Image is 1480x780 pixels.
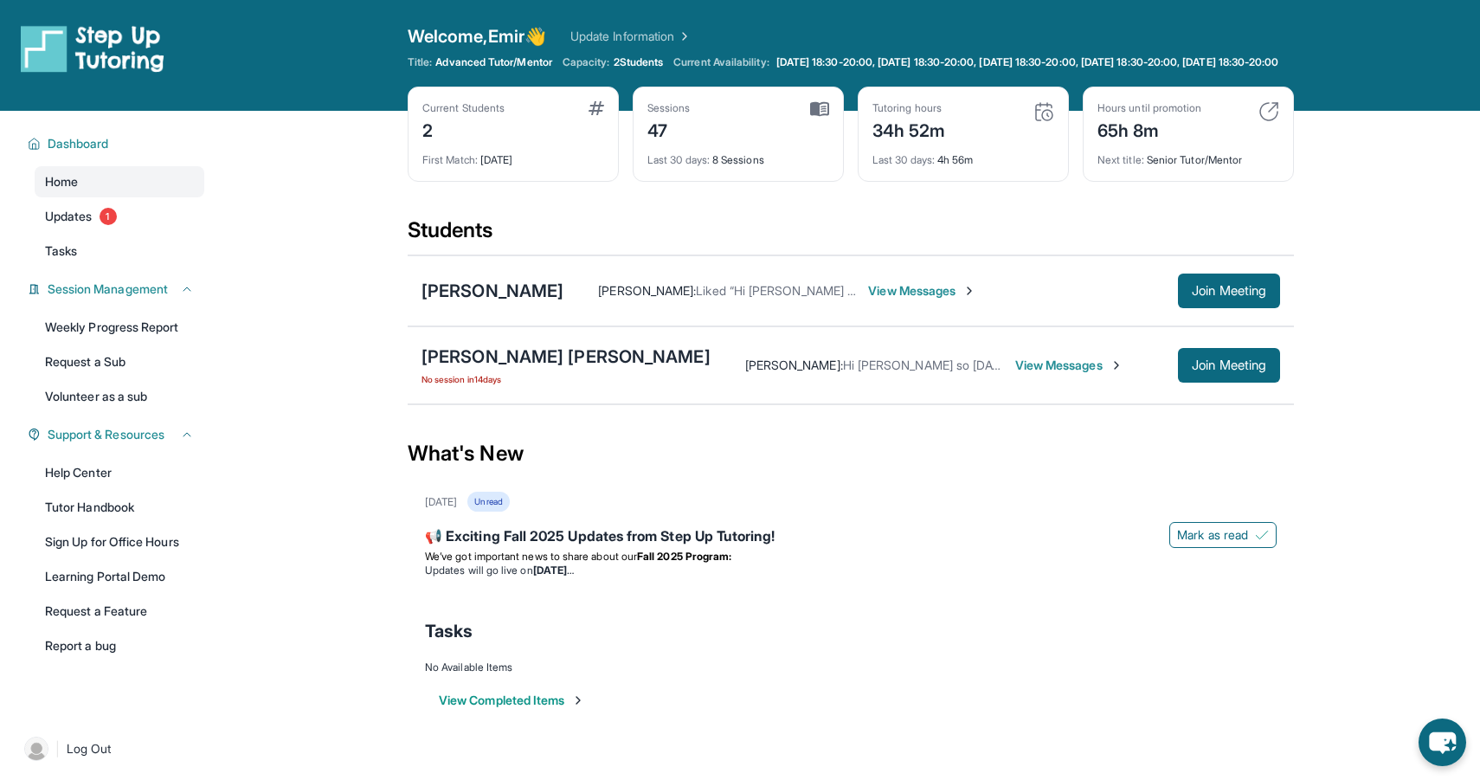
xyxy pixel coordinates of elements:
[647,143,829,167] div: 8 Sessions
[422,153,478,166] span: First Match :
[35,201,204,232] a: Updates1
[647,115,691,143] div: 47
[868,282,976,300] span: View Messages
[1178,348,1280,383] button: Join Meeting
[422,115,505,143] div: 2
[1192,286,1266,296] span: Join Meeting
[45,173,78,190] span: Home
[48,426,164,443] span: Support & Resources
[35,492,204,523] a: Tutor Handbook
[872,143,1054,167] div: 4h 56m
[48,280,168,298] span: Session Management
[421,345,711,369] div: [PERSON_NAME] [PERSON_NAME]
[425,661,1277,674] div: No Available Items
[41,280,194,298] button: Session Management
[421,372,711,386] span: No session in 14 days
[773,55,1283,69] a: [DATE] 18:30-20:00, [DATE] 18:30-20:00, [DATE] 18:30-20:00, [DATE] 18:30-20:00, [DATE] 18:30-20:00
[1178,274,1280,308] button: Join Meeting
[425,525,1277,550] div: 📢 Exciting Fall 2025 Updates from Step Up Tutoring!
[35,235,204,267] a: Tasks
[696,283,1222,298] span: Liked “Hi [PERSON_NAME] just an reminder [DATE] is the session at 7 Pm for [PERSON_NAME]”
[1255,528,1269,542] img: Mark as read
[41,426,194,443] button: Support & Resources
[962,284,976,298] img: Chevron-Right
[45,208,93,225] span: Updates
[35,596,204,627] a: Request a Feature
[55,738,60,759] span: |
[647,101,691,115] div: Sessions
[563,55,610,69] span: Capacity:
[1097,115,1201,143] div: 65h 8m
[45,242,77,260] span: Tasks
[67,740,112,757] span: Log Out
[872,101,946,115] div: Tutoring hours
[422,101,505,115] div: Current Students
[810,101,829,117] img: card
[21,24,164,73] img: logo
[35,381,204,412] a: Volunteer as a sub
[35,346,204,377] a: Request a Sub
[1169,522,1277,548] button: Mark as read
[35,526,204,558] a: Sign Up for Office Hours
[1192,360,1266,371] span: Join Meeting
[24,737,48,761] img: user-img
[1097,101,1201,115] div: Hours until promotion
[872,153,935,166] span: Last 30 days :
[41,135,194,152] button: Dashboard
[570,28,692,45] a: Update Information
[1097,143,1279,167] div: Senior Tutor/Mentor
[100,208,117,225] span: 1
[1258,101,1279,122] img: card
[48,135,109,152] span: Dashboard
[439,692,585,709] button: View Completed Items
[35,166,204,197] a: Home
[1177,526,1248,544] span: Mark as read
[1110,358,1123,372] img: Chevron-Right
[1097,153,1144,166] span: Next title :
[614,55,664,69] span: 2 Students
[589,101,604,115] img: card
[1015,357,1123,374] span: View Messages
[422,143,604,167] div: [DATE]
[408,24,546,48] span: Welcome, Emir 👋
[637,550,731,563] strong: Fall 2025 Program:
[674,28,692,45] img: Chevron Right
[425,495,457,509] div: [DATE]
[776,55,1279,69] span: [DATE] 18:30-20:00, [DATE] 18:30-20:00, [DATE] 18:30-20:00, [DATE] 18:30-20:00, [DATE] 18:30-20:00
[35,630,204,661] a: Report a bug
[872,115,946,143] div: 34h 52m
[17,730,204,768] a: |Log Out
[1033,101,1054,122] img: card
[598,283,696,298] span: [PERSON_NAME] :
[408,216,1294,255] div: Students
[408,416,1294,492] div: What's New
[673,55,769,69] span: Current Availability:
[425,564,1277,577] li: Updates will go live on
[435,55,551,69] span: Advanced Tutor/Mentor
[647,153,710,166] span: Last 30 days :
[35,561,204,592] a: Learning Portal Demo
[425,550,637,563] span: We’ve got important news to share about our
[467,492,509,512] div: Unread
[35,312,204,343] a: Weekly Progress Report
[421,279,563,303] div: [PERSON_NAME]
[1419,719,1466,766] button: chat-button
[408,55,432,69] span: Title:
[35,457,204,488] a: Help Center
[745,358,843,372] span: [PERSON_NAME] :
[533,564,574,577] strong: [DATE]
[425,619,473,643] span: Tasks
